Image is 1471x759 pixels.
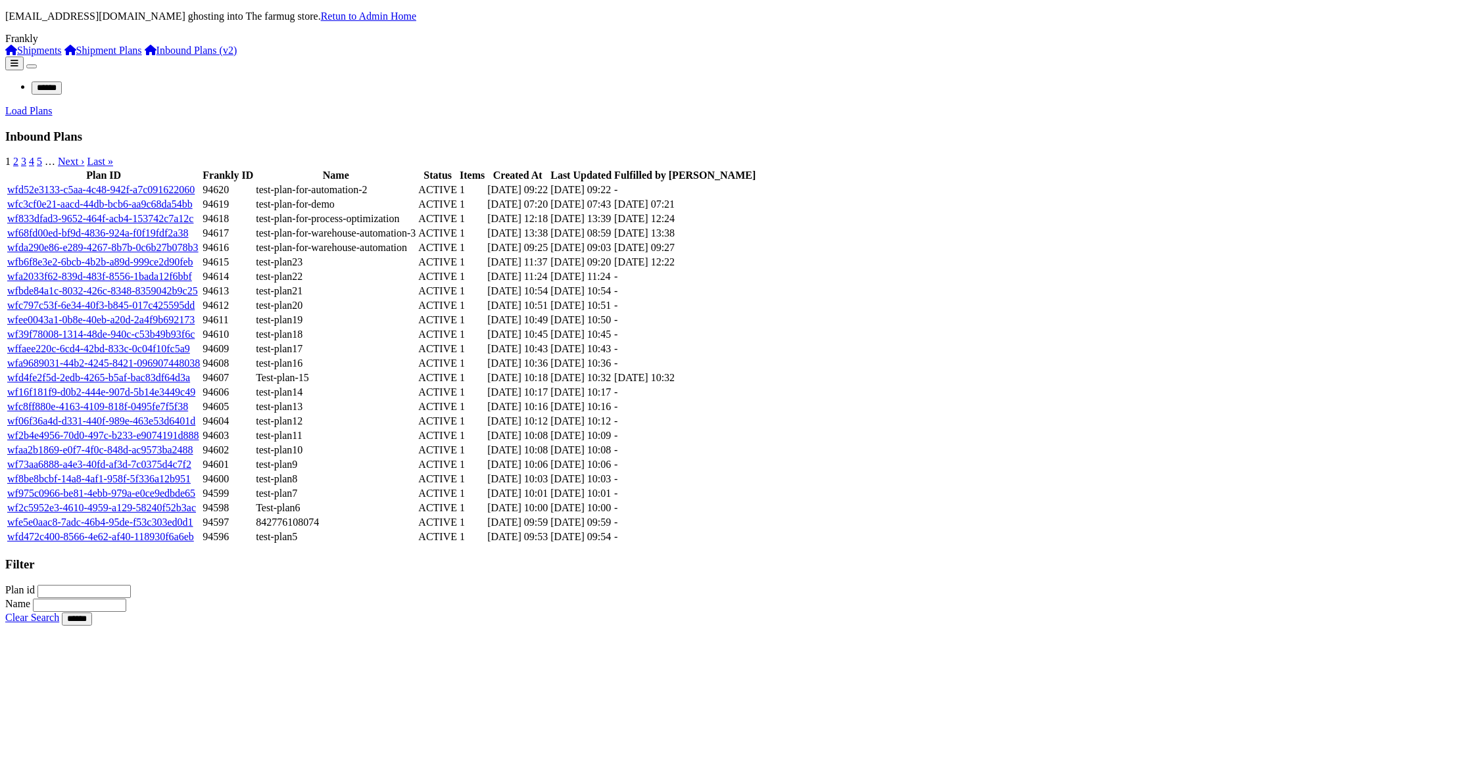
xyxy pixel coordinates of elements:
td: 1 [459,270,485,283]
td: 1 [459,342,485,356]
td: [DATE] 11:37 [487,256,548,269]
td: [DATE] 10:50 [550,313,612,327]
td: test-plan9 [255,458,416,471]
td: [DATE] 10:43 [487,342,548,356]
td: 94620 [202,183,254,196]
td: 1 [459,444,485,457]
td: ACTIVE [418,241,458,254]
td: [DATE] 10:00 [487,501,548,515]
td: 1 [459,415,485,428]
td: test-plan5 [255,530,416,543]
a: wfc3cf0e21-aacd-44db-bcb6-aa9c68da54bb [7,198,193,210]
td: [DATE] 12:18 [487,212,548,225]
a: wfa9689031-44b2-4245-8421-096907448038 [7,357,200,369]
td: 1 [459,429,485,442]
td: [DATE] 09:22 [550,183,612,196]
td: test-plan-for-demo [255,198,416,211]
td: 94599 [202,487,254,500]
td: 94613 [202,285,254,298]
a: wfb6f8e3e2-6bcb-4b2b-a89d-999ce2d90feb [7,256,193,267]
td: [DATE] 08:59 [550,227,612,240]
td: ACTIVE [418,328,458,341]
td: [DATE] 07:21 [614,198,756,211]
a: wfbde84a1c-8032-426c-8348-8359042b9c25 [7,285,198,296]
a: Shipment Plans [64,45,142,56]
td: [DATE] 13:38 [614,227,756,240]
td: [DATE] 11:24 [550,270,612,283]
td: [DATE] 09:54 [550,530,612,543]
td: [DATE] 10:17 [550,386,612,399]
td: 1 [459,530,485,543]
th: Created At [487,169,548,182]
td: [DATE] 10:03 [487,472,548,486]
td: ACTIVE [418,386,458,399]
td: [DATE] 10:01 [550,487,612,500]
td: ACTIVE [418,458,458,471]
td: 94602 [202,444,254,457]
a: Inbound Plans (v2) [145,45,237,56]
td: ACTIVE [418,516,458,529]
a: Retun to Admin Home [321,11,416,22]
td: 94614 [202,270,254,283]
div: Frankly [5,33,1466,45]
p: [EMAIL_ADDRESS][DOMAIN_NAME] ghosting into The farmug store. [5,11,1466,22]
td: 94608 [202,357,254,370]
td: ACTIVE [418,212,458,225]
nav: pager [5,156,1466,168]
td: 94598 [202,501,254,515]
td: 842776108074 [255,516,416,529]
h3: Inbound Plans [5,129,1466,144]
td: [DATE] 09:22 [487,183,548,196]
td: 1 [459,227,485,240]
td: ACTIVE [418,285,458,298]
th: Name [255,169,416,182]
td: 1 [459,212,485,225]
td: 1 [459,183,485,196]
td: ACTIVE [418,270,458,283]
th: Plan ID [7,169,201,182]
td: - [614,285,756,298]
a: wfd4fe2f5d-2edb-4265-b5af-bac83df64d3a [7,372,190,383]
th: Frankly ID [202,169,254,182]
td: ACTIVE [418,444,458,457]
td: 1 [459,487,485,500]
td: - [614,270,756,283]
td: test-plan-for-process-optimization [255,212,416,225]
a: 4 [29,156,34,167]
td: - [614,530,756,543]
td: [DATE] 10:12 [487,415,548,428]
td: [DATE] 09:59 [487,516,548,529]
td: 94603 [202,429,254,442]
td: [DATE] 10:08 [487,429,548,442]
a: wfee0043a1-0b8e-40eb-a20d-2a4f9b692173 [7,314,195,325]
td: ACTIVE [418,256,458,269]
td: [DATE] 09:25 [487,241,548,254]
td: ACTIVE [418,357,458,370]
td: 94619 [202,198,254,211]
td: [DATE] 10:12 [550,415,612,428]
td: ACTIVE [418,342,458,356]
td: 1 [459,241,485,254]
td: - [614,313,756,327]
td: test-plan21 [255,285,416,298]
td: 1 [459,256,485,269]
td: 94600 [202,472,254,486]
td: [DATE] 10:16 [550,400,612,413]
a: wfe5e0aac8-7adc-46b4-95de-f53c303ed0d1 [7,517,193,528]
td: 94617 [202,227,254,240]
td: test-plan-for-warehouse-automation [255,241,416,254]
td: 1 [459,458,485,471]
td: 1 [459,386,485,399]
td: [DATE] 10:17 [487,386,548,399]
td: test-plan13 [255,400,416,413]
td: [DATE] 13:39 [550,212,612,225]
td: [DATE] 10:49 [487,313,548,327]
a: wf73aa6888-a4e3-40fd-af3d-7c0375d4c7f2 [7,459,191,470]
td: 1 [459,299,485,312]
td: test-plan8 [255,472,416,486]
a: Last » [87,156,113,167]
td: [DATE] 10:08 [487,444,548,457]
td: 94597 [202,516,254,529]
th: Items [459,169,485,182]
a: wf39f78008-1314-48de-940c-c53b49b93f6c [7,329,195,340]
